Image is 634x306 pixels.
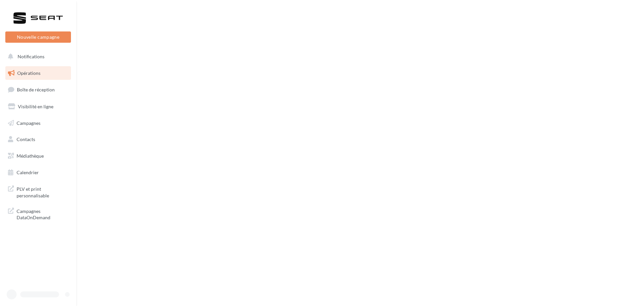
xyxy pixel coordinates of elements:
button: Notifications [4,50,70,64]
span: PLV et print personnalisable [17,184,68,199]
a: Opérations [4,66,72,80]
a: Visibilité en ligne [4,100,72,114]
a: Boîte de réception [4,82,72,97]
span: Visibilité en ligne [18,104,53,109]
span: Notifications [18,54,44,59]
a: PLV et print personnalisable [4,182,72,201]
a: Campagnes DataOnDemand [4,204,72,224]
span: Boîte de réception [17,87,55,92]
span: Campagnes DataOnDemand [17,207,68,221]
span: Médiathèque [17,153,44,159]
a: Contacts [4,132,72,146]
span: Contacts [17,136,35,142]
span: Opérations [17,70,40,76]
a: Calendrier [4,166,72,179]
span: Campagnes [17,120,40,126]
a: Campagnes [4,116,72,130]
a: Médiathèque [4,149,72,163]
button: Nouvelle campagne [5,31,71,43]
span: Calendrier [17,170,39,175]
